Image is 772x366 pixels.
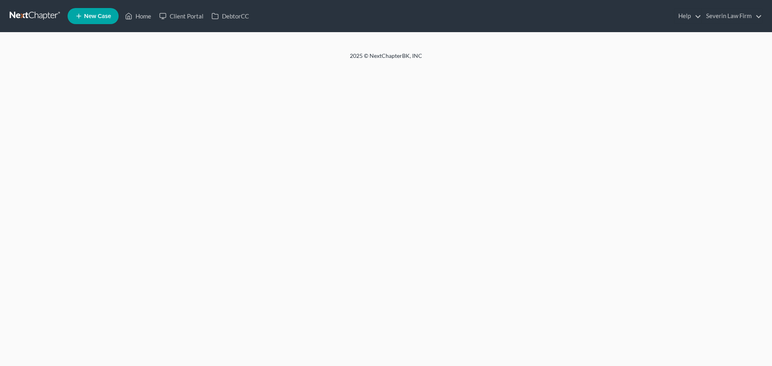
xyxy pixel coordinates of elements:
[155,9,207,23] a: Client Portal
[157,52,615,66] div: 2025 © NextChapterBK, INC
[121,9,155,23] a: Home
[68,8,119,24] new-legal-case-button: New Case
[207,9,253,23] a: DebtorCC
[702,9,762,23] a: Severin Law Firm
[674,9,701,23] a: Help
